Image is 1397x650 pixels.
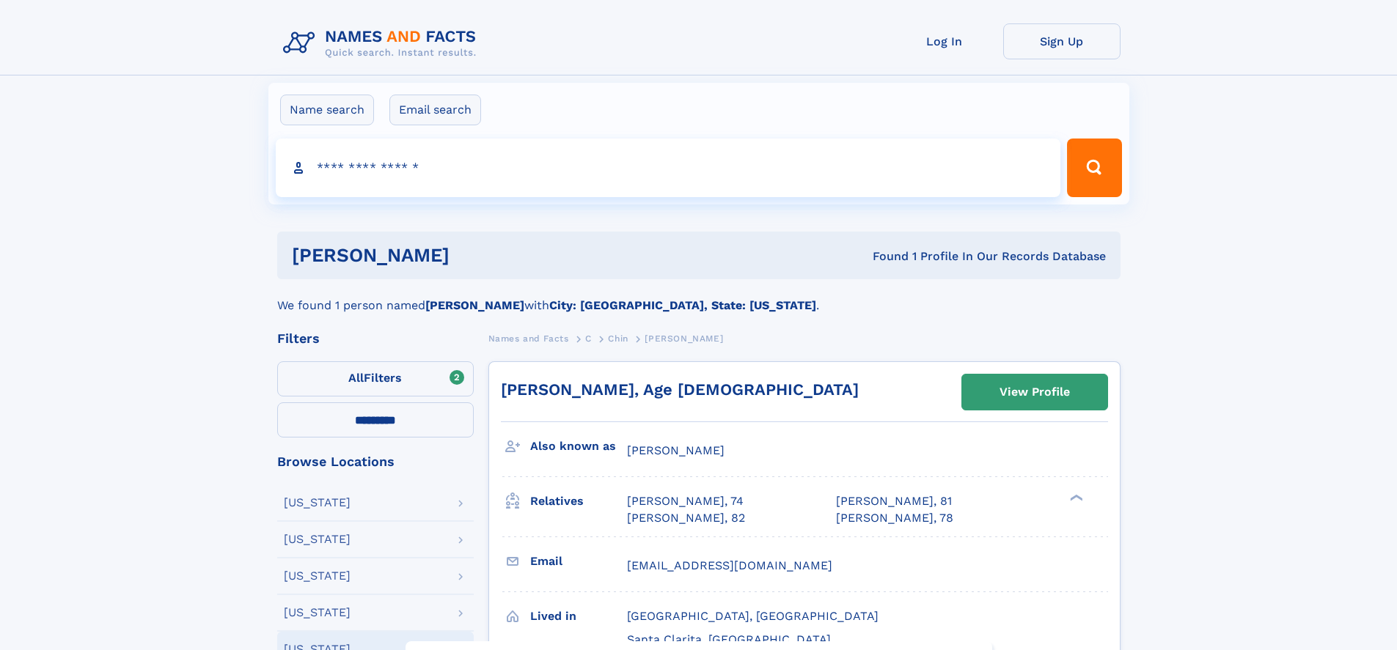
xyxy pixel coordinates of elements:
div: [US_STATE] [284,607,351,618]
div: We found 1 person named with . [277,279,1121,314]
a: [PERSON_NAME], 74 [627,493,744,509]
span: [EMAIL_ADDRESS][DOMAIN_NAME] [627,558,832,572]
div: [US_STATE] [284,497,351,509]
span: C [585,333,592,344]
span: [GEOGRAPHIC_DATA], [GEOGRAPHIC_DATA] [627,609,879,623]
a: Chin [608,329,628,347]
div: ❯ [1066,493,1084,503]
div: [US_STATE] [284,570,351,582]
h3: Relatives [530,489,627,514]
b: City: [GEOGRAPHIC_DATA], State: [US_STATE] [549,298,816,312]
span: All [348,371,364,385]
div: Found 1 Profile In Our Records Database [661,248,1106,265]
h3: Email [530,549,627,574]
a: View Profile [962,374,1107,410]
h1: [PERSON_NAME] [292,246,661,265]
a: C [585,329,592,347]
a: [PERSON_NAME], 82 [627,510,745,526]
span: [PERSON_NAME] [645,333,723,344]
span: [PERSON_NAME] [627,443,725,457]
label: Name search [280,95,374,125]
div: Filters [277,332,474,345]
h3: Lived in [530,604,627,629]
div: [US_STATE] [284,533,351,545]
span: Santa Clarita, [GEOGRAPHIC_DATA] [627,632,831,646]
div: Browse Locations [277,455,474,468]
img: Logo Names and Facts [277,23,488,63]
a: Sign Up [1003,23,1121,59]
button: Search Button [1067,139,1121,197]
a: [PERSON_NAME], 78 [836,510,953,526]
label: Email search [389,95,481,125]
a: [PERSON_NAME], Age [DEMOGRAPHIC_DATA] [501,380,859,399]
a: Log In [886,23,1003,59]
h3: Also known as [530,434,627,459]
input: search input [276,139,1061,197]
b: [PERSON_NAME] [425,298,524,312]
div: View Profile [1000,375,1070,409]
a: Names and Facts [488,329,569,347]
label: Filters [277,361,474,396]
a: [PERSON_NAME], 81 [836,493,952,509]
span: Chin [608,333,628,344]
